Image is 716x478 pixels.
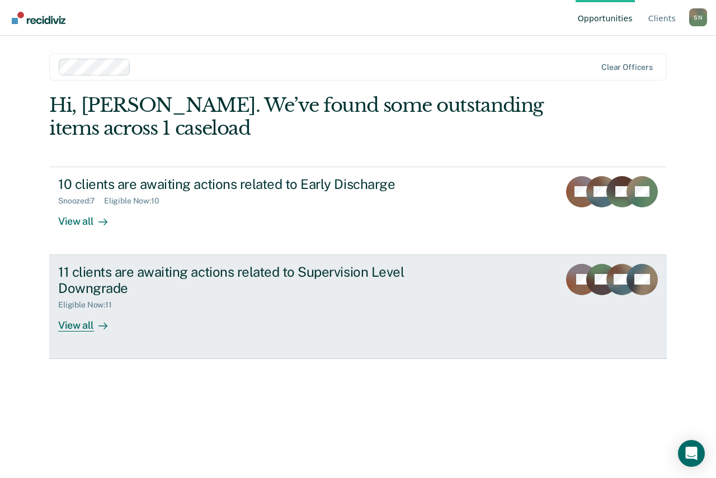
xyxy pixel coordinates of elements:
[58,176,451,192] div: 10 clients are awaiting actions related to Early Discharge
[49,255,667,359] a: 11 clients are awaiting actions related to Supervision Level DowngradeEligible Now:11View all
[104,196,168,206] div: Eligible Now : 10
[49,94,543,140] div: Hi, [PERSON_NAME]. We’ve found some outstanding items across 1 caseload
[58,264,451,296] div: 11 clients are awaiting actions related to Supervision Level Downgrade
[678,440,705,467] div: Open Intercom Messenger
[58,206,121,228] div: View all
[689,8,707,26] button: Profile dropdown button
[689,8,707,26] div: S N
[58,310,121,332] div: View all
[58,196,104,206] div: Snoozed : 7
[12,12,65,24] img: Recidiviz
[49,167,667,255] a: 10 clients are awaiting actions related to Early DischargeSnoozed:7Eligible Now:10View all
[601,63,653,72] div: Clear officers
[58,300,121,310] div: Eligible Now : 11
